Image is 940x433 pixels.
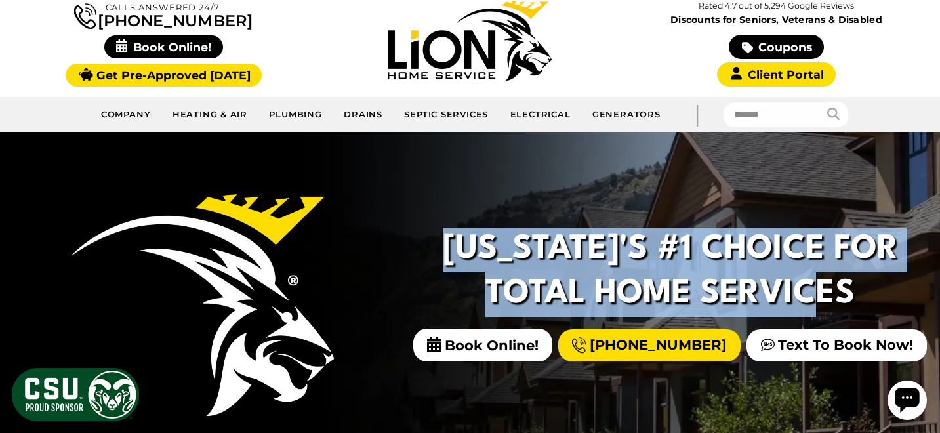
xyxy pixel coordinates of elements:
[394,102,499,128] a: Septic Services
[558,329,741,361] a: [PHONE_NUMBER]
[440,228,901,316] h2: [US_STATE]'s #1 Choice For Total Home Services
[626,15,927,24] span: Discounts for Seniors, Veterans & Disabled
[499,102,581,128] a: Electrical
[162,102,259,128] a: Heating & Air
[104,35,223,58] span: Book Online!
[74,1,253,29] a: [PHONE_NUMBER]
[582,102,671,128] a: Generators
[729,35,823,59] a: Coupons
[333,102,394,128] a: Drains
[5,5,45,45] div: Open chat widget
[671,97,724,132] div: |
[388,1,552,81] img: Lion Home Service
[66,64,262,87] a: Get Pre-Approved [DATE]
[413,329,552,361] span: Book Online!
[746,329,927,361] a: Text To Book Now!
[258,102,333,128] a: Plumbing
[10,366,141,423] img: CSU Sponsor Badge
[91,102,162,128] a: Company
[717,62,835,87] a: Client Portal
